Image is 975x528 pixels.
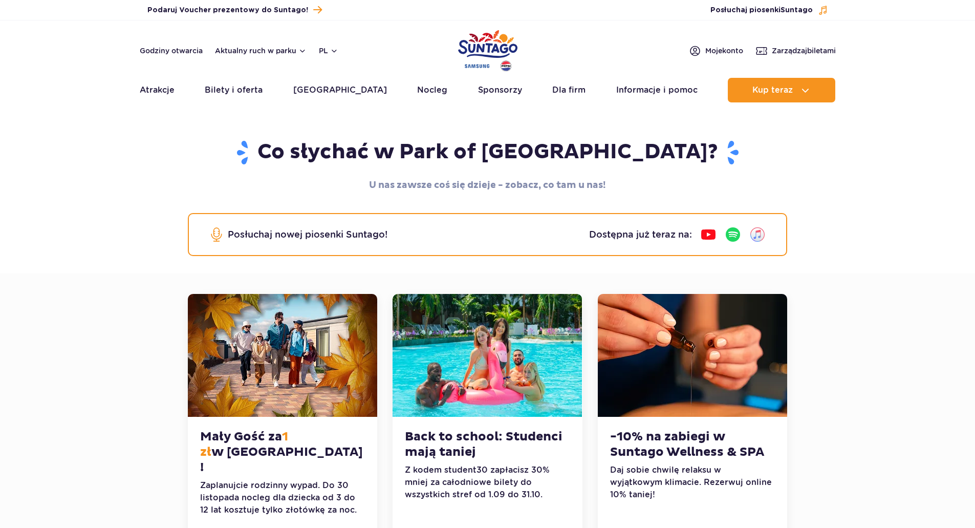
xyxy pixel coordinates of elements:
[755,45,836,57] a: Zarządzajbiletami
[200,429,365,475] h3: Mały Gość za w [GEOGRAPHIC_DATA]!
[700,226,717,243] img: YouTube
[610,429,775,460] h3: -10% na zabiegi w Suntago Wellness & SPA
[710,5,828,15] button: Posłuchaj piosenkiSuntago
[772,46,836,56] span: Zarządzaj biletami
[458,26,517,73] a: Park of Poland
[215,47,307,55] button: Aktualny ruch w parku
[710,5,813,15] span: Posłuchaj piosenki
[610,464,775,501] p: Daj sobie chwilę relaksu w wyjątkowym klimacie. Rezerwuj online 10% taniej!
[205,78,263,102] a: Bilety i oferta
[405,464,570,501] p: Z kodem student30 zapłacisz 30% mniej za całodniowe bilety do wszystkich stref od 1.09 do 31.10.
[147,5,308,15] span: Podaruj Voucher prezentowy do Suntago!
[405,429,570,460] h3: Back to school: Studenci mają taniej
[140,46,203,56] a: Godziny otwarcia
[147,3,322,17] a: Podaruj Voucher prezentowy do Suntago!
[781,7,813,14] span: Suntago
[200,479,365,516] p: Zaplanujcie rodzinny wypad. Do 30 listopada nocleg dla dziecka od 3 do 12 lat kosztuje tylko złot...
[552,78,586,102] a: Dla firm
[417,78,447,102] a: Nocleg
[319,46,338,56] button: pl
[188,178,787,193] p: U nas zawsze coś się dzieje - zobacz, co tam u nas!
[749,226,766,243] img: iTunes
[393,294,582,417] img: Back to school: Studenci mają taniej
[725,226,741,243] img: Spotify
[188,294,377,417] img: Mały Gość za &lt;span class=&quot;-cOrange&quot;&gt;1 zł&lt;/span&gt; w&amp;nbsp;Suntago Village!
[728,78,835,102] button: Kup teraz
[598,294,787,417] img: -10% na zabiegi w Suntago Wellness &amp; SPA
[689,45,743,57] a: Mojekonto
[616,78,698,102] a: Informacje i pomoc
[705,46,743,56] span: Moje konto
[752,86,793,95] span: Kup teraz
[589,227,692,242] p: Dostępna już teraz na:
[478,78,522,102] a: Sponsorzy
[140,78,175,102] a: Atrakcje
[293,78,387,102] a: [GEOGRAPHIC_DATA]
[200,429,288,460] span: 1 zł
[228,227,387,242] p: Posłuchaj nowej piosenki Suntago!
[188,139,787,166] h1: Co słychać w Park of [GEOGRAPHIC_DATA]?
